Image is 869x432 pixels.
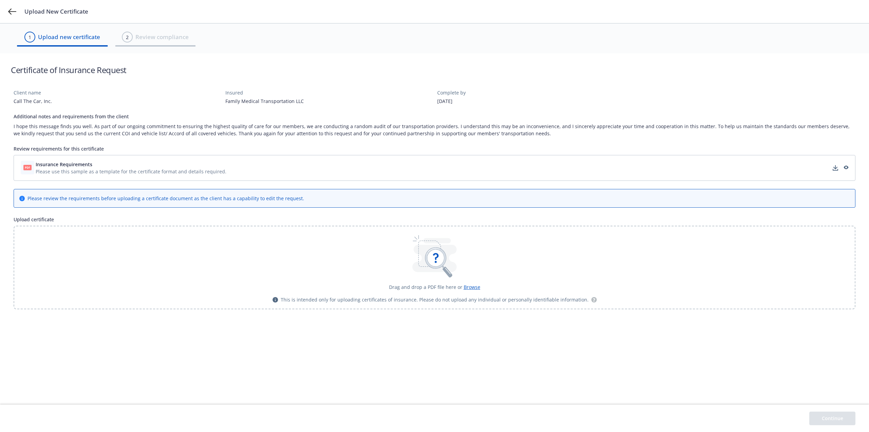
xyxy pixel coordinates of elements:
[14,226,855,309] div: Drag and drop a PDF file here or BrowseThis is intended only for uploading certificates of insura...
[27,195,304,202] div: Please review the requirements before uploading a certificate document as the client has a capabi...
[14,145,855,152] div: Review requirements for this certificate
[135,33,189,41] span: Review compliance
[831,164,839,172] a: download
[24,7,88,16] span: Upload New Certificate
[14,155,855,181] div: Insurance RequirementsPlease use this sample as a template for the certificate format and details...
[14,216,855,223] div: Upload certificate
[281,296,589,303] span: This is intended only for uploading certificates of insurance. Please do not upload any individua...
[38,33,100,41] span: Upload new certificate
[11,64,127,75] h1: Certificate of Insurance Request
[225,89,432,96] div: Insured
[464,284,480,290] span: Browse
[389,283,480,291] div: Drag and drop a PDF file here or
[14,123,855,137] div: I hope this message finds you well. As part of our ongoing commitment to ensuring the highest qua...
[36,161,226,168] button: Insurance Requirements
[842,164,850,172] a: preview
[14,98,220,105] div: Call The Car, Inc.
[29,34,31,41] div: 1
[225,98,432,105] div: Family Medical Transportation LLC
[36,168,226,175] span: Please use this sample as a template for the certificate format and details required.
[126,34,129,41] div: 2
[14,113,855,120] div: Additional notes and requirements from the client
[36,161,92,168] span: Insurance Requirements
[14,89,220,96] div: Client name
[437,98,644,105] div: [DATE]
[437,89,644,96] div: Complete by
